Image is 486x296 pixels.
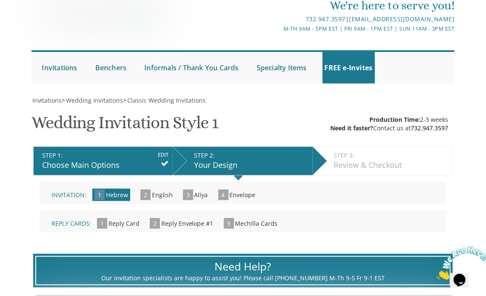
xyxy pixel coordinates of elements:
[127,96,206,104] a: Classic Wedding Invitations
[42,151,169,160] div: STEP 1:
[66,96,123,104] a: Wedding Invitations
[334,160,448,171] div: Review & Checkout
[123,96,206,104] span: >
[369,115,420,124] span: Production Time:
[51,191,86,199] span: Invitation:
[152,191,173,199] span: English
[306,15,346,23] a: 732.947.3597
[150,218,160,229] span: 2
[330,124,373,132] span: Need it faster?
[51,219,91,227] span: Reply Cards:
[31,113,219,138] h1: Wedding Invitation Style 1
[47,274,440,282] div: Our invitation specialists are happy to assist you! Please call [PHONE_NUMBER] M-Th 9-5 Fr 9-1 EST
[433,243,486,283] iframe: chat widget
[173,14,455,24] div: |
[173,24,455,33] div: M-Th 9am - 5pm EST | Fri 9am - 1pm EST | Sun 11am - 3pm EST
[109,219,140,227] span: Reply Card
[97,218,107,229] span: 1
[142,52,240,83] a: Informals / Thank You Cards
[158,151,169,159] input: EDIT
[254,52,309,83] a: Specialty Items
[194,151,309,160] div: STEP 2:
[62,96,123,104] span: >
[47,259,440,274] div: Need Help?
[94,190,105,200] span: 1
[411,124,448,132] a: 732.947.3597
[161,219,214,227] span: Reply Envelope #1
[334,151,448,160] div: STEP 3:
[349,15,455,23] a: [EMAIL_ADDRESS][DOMAIN_NAME]
[128,96,206,104] span: Classic Wedding Invitations
[31,96,62,104] a: Invitations
[194,160,309,171] div: Your Design
[3,3,56,37] img: Chat attention grabber
[183,190,193,200] span: 3
[330,115,448,132] div: 2-3 weeks Contact us at
[42,160,169,171] div: Choose Main Options
[140,190,151,200] span: 2
[218,190,229,200] span: 4
[106,191,128,199] span: Hebrew
[224,218,234,229] span: 3
[323,52,375,83] a: FREE e-Invites
[230,191,256,199] span: Envelope
[40,52,80,83] a: Invitations
[93,52,129,83] a: Benchers
[235,219,278,227] span: Mechilla Cards
[194,191,208,199] span: Aliya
